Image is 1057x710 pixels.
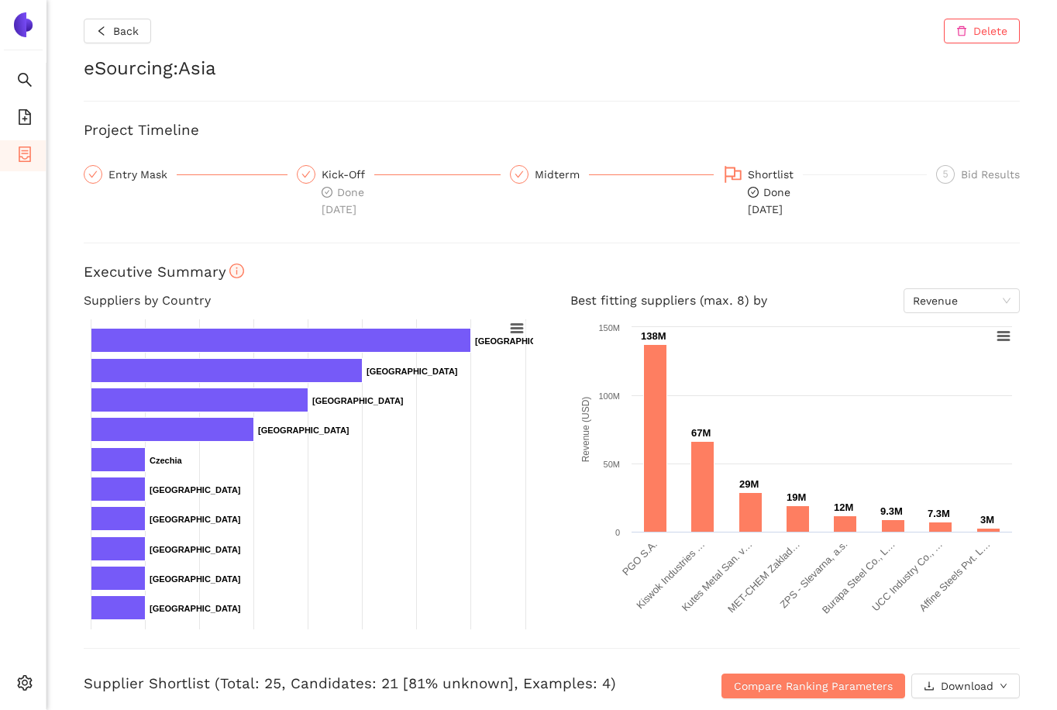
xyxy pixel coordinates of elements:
text: [GEOGRAPHIC_DATA] [150,545,241,554]
button: leftBack [84,19,151,43]
div: Shortlistcheck-circleDone[DATE] [723,165,927,218]
span: Back [113,22,139,40]
text: [GEOGRAPHIC_DATA] [367,367,458,376]
button: deleteDelete [944,19,1020,43]
span: Download [941,677,993,694]
img: Logo [11,12,36,37]
h4: Suppliers by Country [84,288,533,313]
h3: Project Timeline [84,120,1020,140]
span: Revenue [913,289,1011,312]
div: Midterm [535,165,589,184]
span: Compare Ranking Parameters [734,677,893,694]
text: [GEOGRAPHIC_DATA] [150,485,241,495]
h3: Executive Summary [84,262,1020,282]
text: 50M [604,460,620,469]
text: Affine Steels Pvt. L… [917,539,992,614]
div: Kick-Off [322,165,374,184]
text: 19M [787,491,806,503]
span: info-circle [229,264,244,278]
button: downloadDownloaddown [911,674,1020,698]
span: check [88,170,98,179]
text: 67M [691,427,711,439]
h3: Supplier Shortlist (Total: 25, Candidates: 21 [81% unknown], Examples: 4) [84,674,708,694]
div: Entry Mask [108,165,177,184]
span: Bid Results [961,168,1020,181]
div: Entry Mask [84,165,287,184]
span: check-circle [322,187,332,198]
text: Czechia [150,456,182,465]
span: check [301,170,311,179]
text: Revenue (USD) [580,397,591,463]
button: Compare Ranking Parameters [721,674,905,698]
span: delete [956,26,967,38]
span: down [1000,682,1007,691]
text: UCC Industry Co., … [869,539,945,614]
text: 9.3M [880,505,903,517]
span: Done [DATE] [322,186,364,215]
span: setting [17,670,33,701]
text: [GEOGRAPHIC_DATA] [150,515,241,524]
text: [GEOGRAPHIC_DATA] [258,426,349,435]
text: Kutes Metal San. v… [680,539,755,614]
text: 0 [615,528,620,537]
text: MET-CHEM Zaklad… [725,539,802,615]
span: search [17,67,33,98]
span: download [924,681,935,693]
span: 5 [943,169,949,180]
h2: eSourcing : Asia [84,56,1020,82]
h4: Best fitting suppliers (max. 8) by [570,288,1020,313]
span: Delete [973,22,1007,40]
text: Burapa Steel Co., L… [820,539,897,616]
text: [GEOGRAPHIC_DATA] [150,574,241,584]
text: ZPS - Slevarna, a.s. [778,539,850,611]
span: container [17,141,33,172]
text: 150M [598,323,620,333]
div: Shortlist [748,165,803,184]
span: file-add [17,104,33,135]
text: 29M [739,478,759,490]
span: check-circle [748,187,759,198]
text: 3M [980,514,994,526]
span: check [515,170,524,179]
text: 12M [834,501,853,513]
text: [GEOGRAPHIC_DATA] [312,396,404,405]
text: [GEOGRAPHIC_DATA] [475,336,566,346]
text: Kiswok Industries … [634,539,707,612]
text: [GEOGRAPHIC_DATA] [150,604,241,613]
text: 100M [598,391,620,401]
span: Done [DATE] [748,186,790,215]
text: PGO S.A. [620,539,659,578]
text: 138M [641,330,666,342]
text: 7.3M [928,508,950,519]
span: left [96,26,107,38]
span: flag [724,165,742,184]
